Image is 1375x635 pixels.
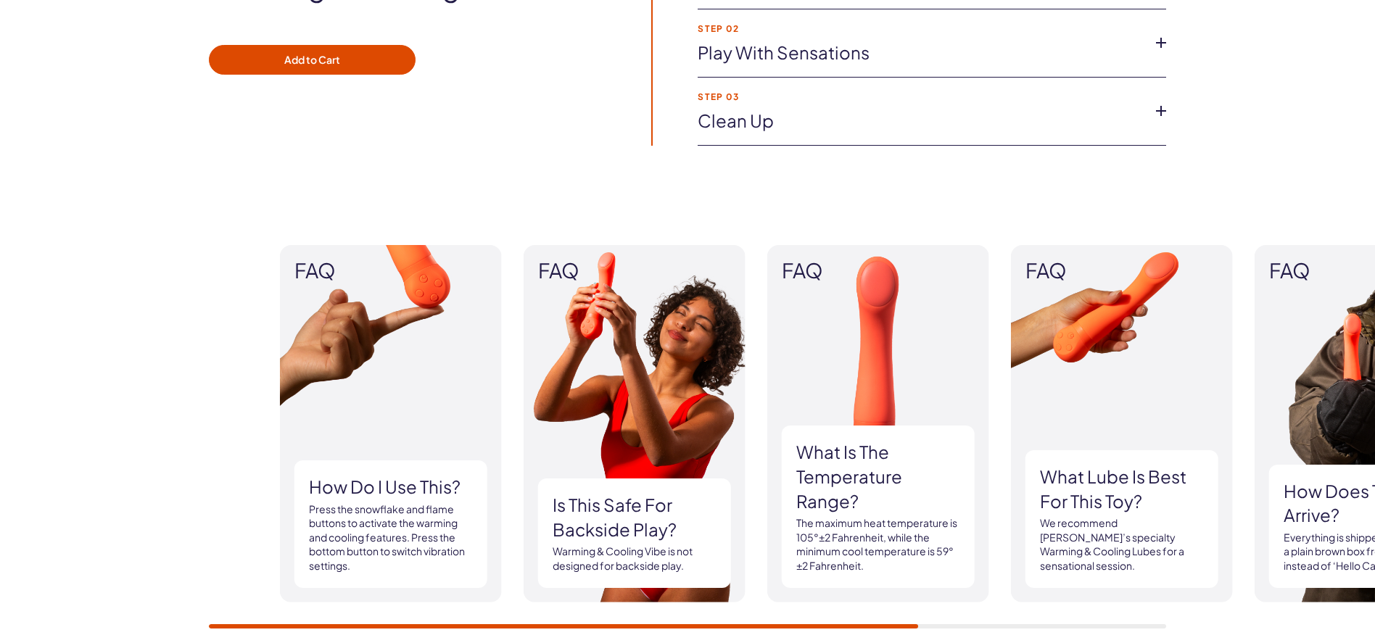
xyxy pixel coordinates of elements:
[698,24,1143,33] strong: Step 02
[698,92,1143,101] strong: Step 03
[796,440,960,513] h3: What is the temperature range?
[698,109,1143,133] a: Clean up
[1040,516,1204,573] p: We recommend [PERSON_NAME]’s specialty Warming & Cooling Lubes for a sensational session.
[796,516,960,573] p: The maximum heat temperature is 105°±2 Fahrenheit, while the minimum cool temperature is 59°±2 Fa...
[698,41,1143,65] a: Play with Sensations
[538,260,731,282] span: FAQ
[553,544,717,573] p: Warming & Cooling Vibe is not designed for backside play.
[209,45,416,75] button: Add to Cart
[1025,260,1218,282] span: FAQ
[553,493,717,541] h3: Is this safe for backside play?
[1040,465,1204,513] h3: What lube is best for this toy?
[309,502,473,573] p: Press the snowflake and flame buttons to activate the warming and cooling features. Press the bot...
[294,260,487,282] span: FAQ
[309,475,473,499] h3: How do I use this?
[782,260,975,282] span: FAQ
